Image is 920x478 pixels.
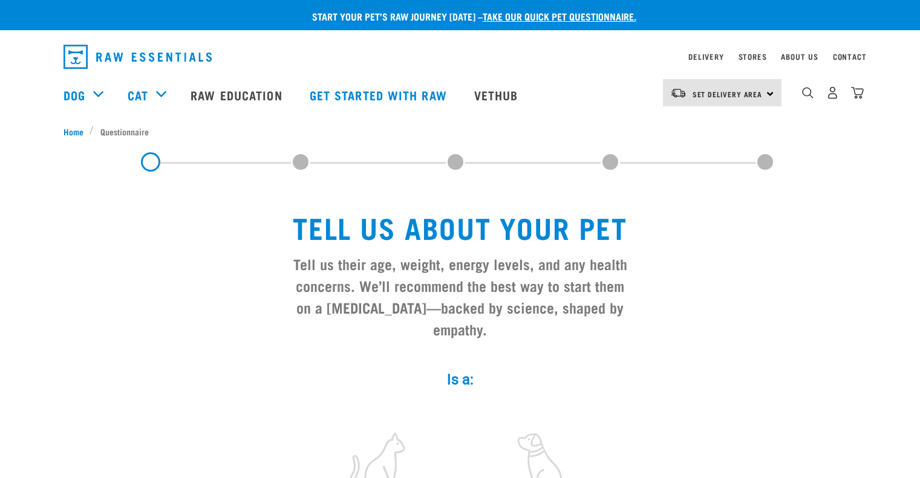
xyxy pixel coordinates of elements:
span: Set Delivery Area [693,92,763,96]
img: user.png [826,86,839,99]
nav: breadcrumbs [64,125,857,138]
a: Stores [739,54,767,59]
a: About Us [781,54,818,59]
a: Home [64,125,90,138]
a: take our quick pet questionnaire. [483,13,636,19]
nav: dropdown navigation [54,40,867,74]
a: Dog [64,86,85,104]
img: home-icon@2x.png [851,86,864,99]
label: Is a: [279,369,642,390]
a: Raw Education [178,71,297,119]
a: Get started with Raw [298,71,462,119]
h1: Tell us about your pet [289,210,632,243]
img: home-icon-1@2x.png [802,87,814,99]
img: Raw Essentials Logo [64,45,212,69]
img: van-moving.png [670,88,687,99]
a: Cat [128,86,148,104]
a: Delivery [688,54,723,59]
span: Home [64,125,83,138]
h3: Tell us their age, weight, energy levels, and any health concerns. We’ll recommend the best way t... [289,253,632,340]
a: Contact [833,54,867,59]
a: Vethub [462,71,533,119]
